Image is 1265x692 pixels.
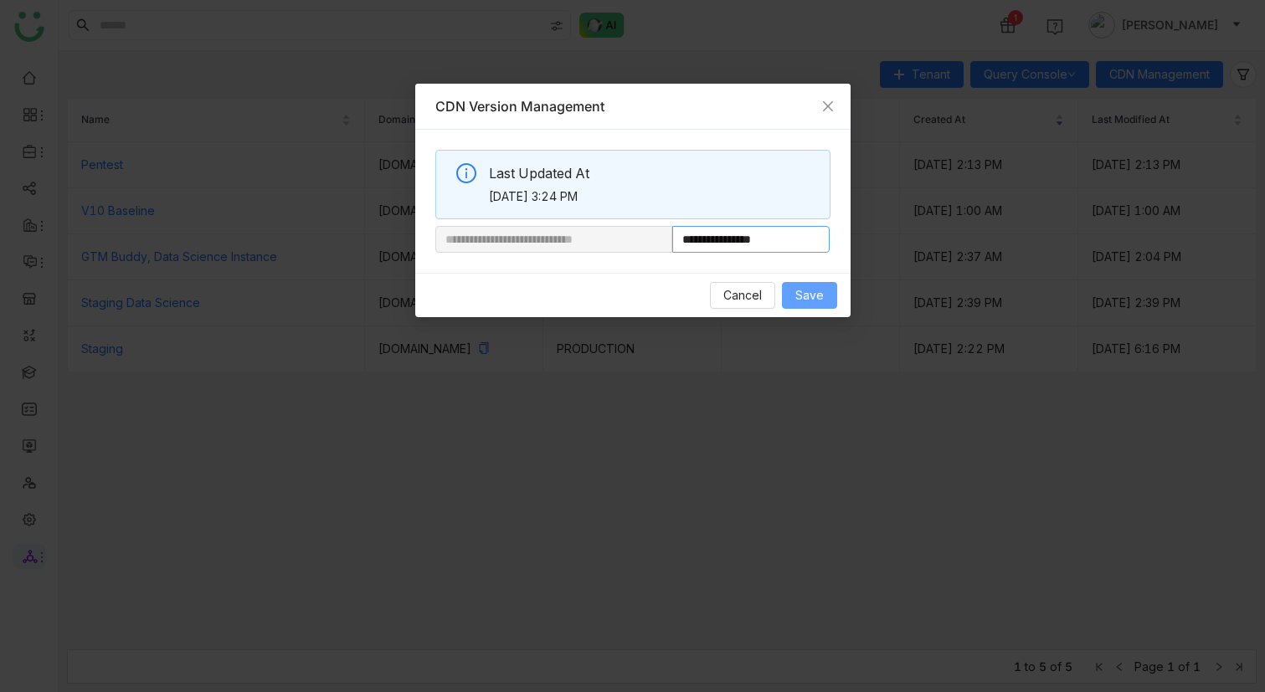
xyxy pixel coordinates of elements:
button: Cancel [710,282,775,309]
span: [DATE] 3:24 PM [489,187,817,206]
span: Cancel [723,286,762,305]
button: Close [805,84,851,129]
div: CDN Version Management [435,97,830,115]
button: Save [782,282,837,309]
span: Last Updated At [489,163,817,184]
span: Save [795,286,824,305]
